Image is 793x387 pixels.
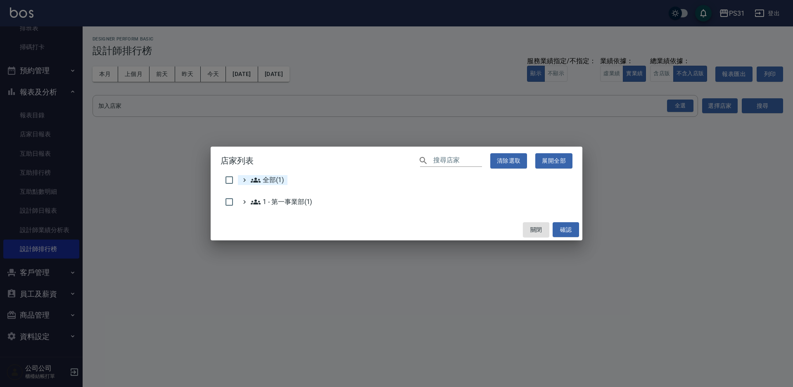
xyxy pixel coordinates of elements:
[535,153,572,169] button: 展開全部
[490,153,527,169] button: 清除選取
[251,197,312,207] span: 1 - 第一事業部(1)
[433,155,482,167] input: 搜尋店家
[251,175,284,185] span: 全部(1)
[553,222,579,237] button: 確認
[523,222,549,237] button: 關閉
[211,147,582,175] h2: 店家列表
